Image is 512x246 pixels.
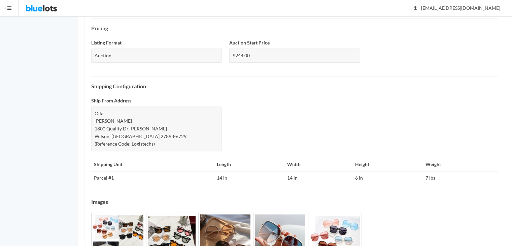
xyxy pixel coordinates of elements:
th: Height [352,158,423,172]
div: Olla [PERSON_NAME] 1800 Quality Dr [PERSON_NAME] Wilson, [GEOGRAPHIC_DATA] 27893-6729 (Reference ... [91,106,222,151]
td: Parcel #1 [91,171,214,185]
th: Width [284,158,352,172]
ion-icon: person [412,5,419,12]
h4: Shipping Configuration [91,83,498,89]
div: $244.00 [229,49,360,63]
th: Shipping Unit [91,158,214,172]
h4: Pricing [91,25,498,31]
div: Auction [91,49,222,63]
span: [EMAIL_ADDRESS][DOMAIN_NAME] [414,5,500,11]
label: Auction Start Price [229,39,270,47]
td: 14 in [284,171,352,185]
th: Length [214,158,284,172]
label: Listing Format [91,39,122,47]
th: Weight [423,158,498,172]
td: 6 in [352,171,423,185]
td: 14 in [214,171,284,185]
h4: Images [91,199,498,205]
td: 7 lbs [423,171,498,185]
label: Ship From Address [91,97,131,105]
